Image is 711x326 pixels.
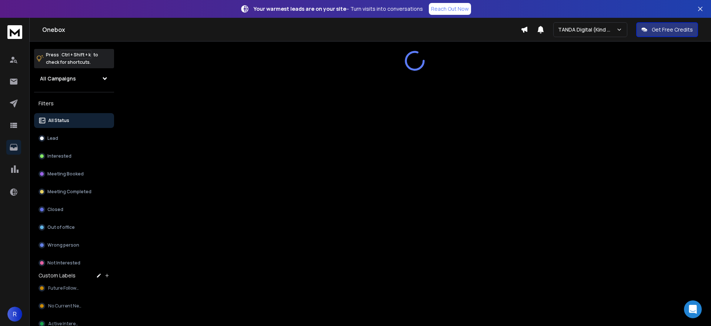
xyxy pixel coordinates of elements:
[429,3,471,15] a: Reach Out Now
[47,224,75,230] p: Out of office
[7,307,22,322] button: R
[34,256,114,270] button: Not Interested
[254,5,423,13] p: – Turn visits into conversations
[34,131,114,146] button: Lead
[254,5,346,12] strong: Your warmest leads are on your site
[34,113,114,128] button: All Status
[34,299,114,313] button: No Current Need
[34,98,114,109] h3: Filters
[34,149,114,164] button: Interested
[34,167,114,181] button: Meeting Booked
[558,26,616,33] p: TANDA Digital (Kind Studio)
[34,220,114,235] button: Out of office
[34,71,114,86] button: All Campaigns
[42,25,521,34] h1: Onebox
[7,25,22,39] img: logo
[431,5,469,13] p: Reach Out Now
[46,51,98,66] p: Press to check for shortcuts.
[47,260,80,266] p: Not Interested
[34,184,114,199] button: Meeting Completed
[39,272,76,279] h3: Custom Labels
[34,202,114,217] button: Closed
[47,189,91,195] p: Meeting Completed
[652,26,693,33] p: Get Free Credits
[636,22,698,37] button: Get Free Credits
[47,135,58,141] p: Lead
[47,171,84,177] p: Meeting Booked
[684,300,702,318] div: Open Intercom Messenger
[34,238,114,253] button: Wrong person
[47,242,79,248] p: Wrong person
[47,207,63,213] p: Closed
[40,75,76,82] h1: All Campaigns
[48,285,81,291] span: Future Followup
[47,153,71,159] p: Interested
[48,303,84,309] span: No Current Need
[60,50,92,59] span: Ctrl + Shift + k
[34,281,114,296] button: Future Followup
[48,118,69,124] p: All Status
